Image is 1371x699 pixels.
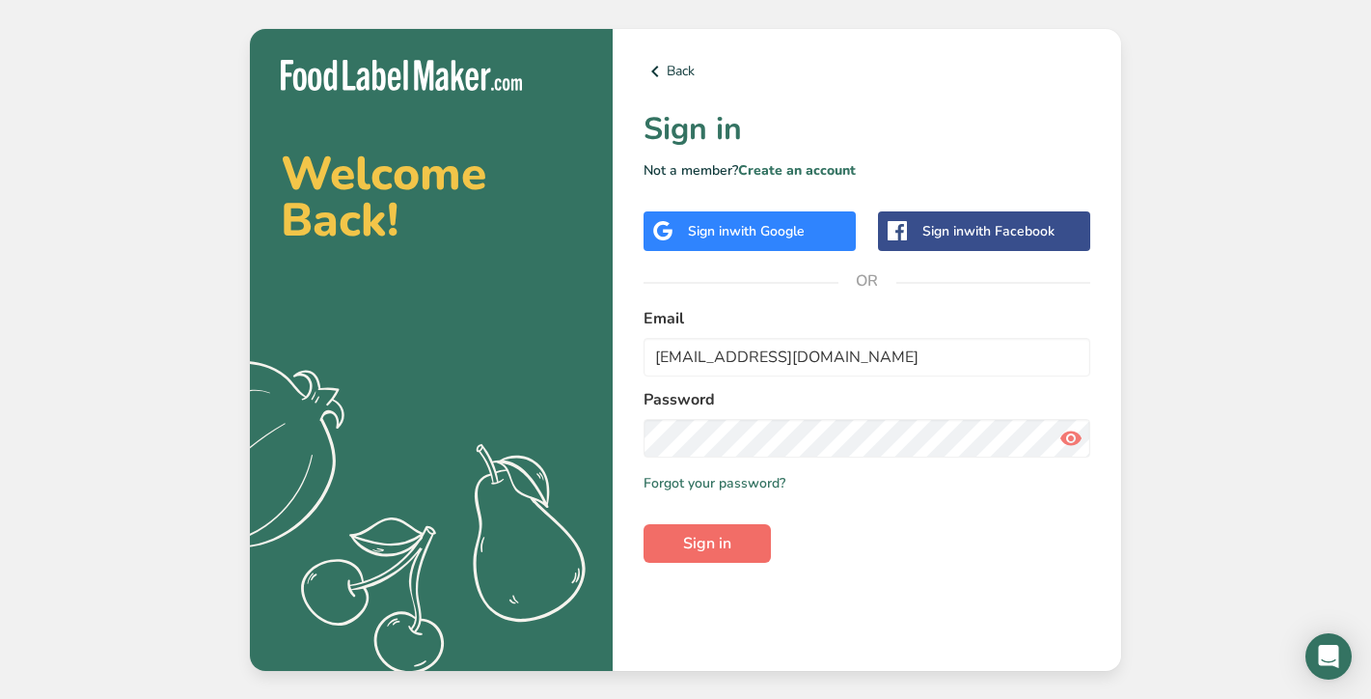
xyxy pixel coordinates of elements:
[644,307,1090,330] label: Email
[738,161,856,180] a: Create an account
[1305,633,1352,680] div: Open Intercom Messenger
[688,221,805,241] div: Sign in
[644,388,1090,411] label: Password
[644,473,785,493] a: Forgot your password?
[964,222,1055,240] span: with Facebook
[281,60,522,92] img: Food Label Maker
[644,106,1090,153] h1: Sign in
[729,222,805,240] span: with Google
[281,151,582,243] h2: Welcome Back!
[838,252,896,310] span: OR
[644,160,1090,181] p: Not a member?
[683,532,731,555] span: Sign in
[644,338,1090,377] input: Enter Your Email
[922,221,1055,241] div: Sign in
[644,60,1090,83] a: Back
[644,524,771,563] button: Sign in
